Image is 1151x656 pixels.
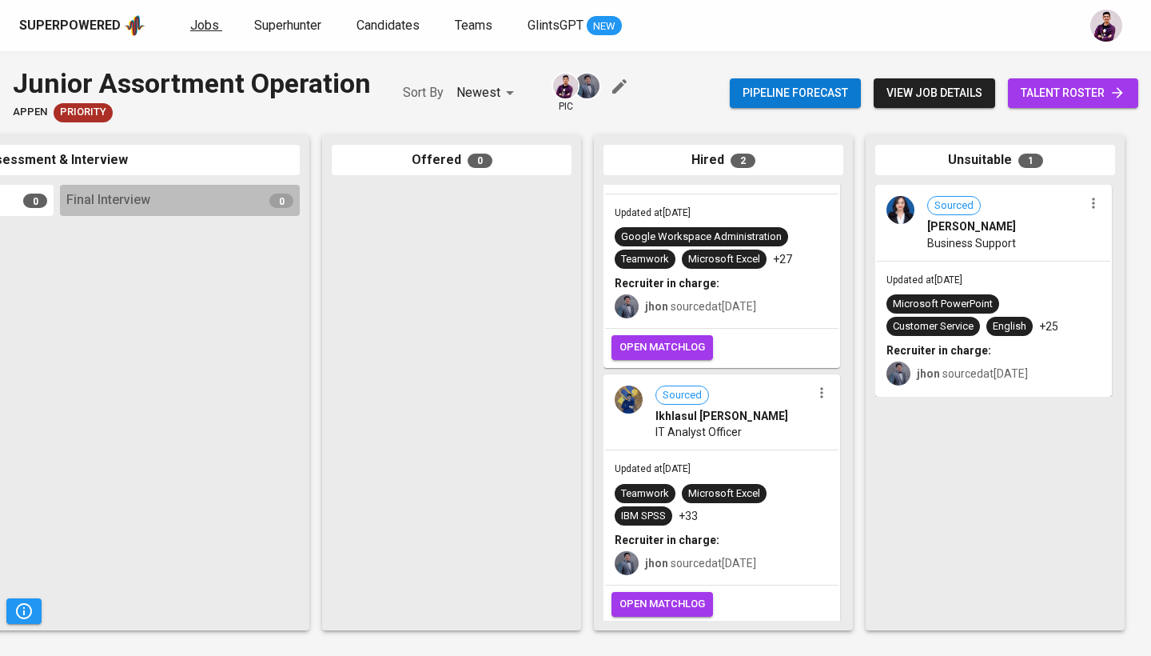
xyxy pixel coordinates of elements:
a: Superpoweredapp logo [19,14,145,38]
img: erwin@glints.com [1090,10,1122,42]
a: Teams [455,16,496,36]
img: jhon@glints.com [615,551,639,575]
img: 3802c7074ec71fc5f6e4823b4e524b46.jpg [886,196,914,224]
a: GlintsGPT NEW [528,16,622,36]
div: Unsuitable [875,145,1115,176]
span: Final Interview [66,191,150,210]
p: Newest [456,83,500,102]
div: English [993,319,1026,334]
span: sourced at [DATE] [645,557,756,570]
button: view job details [874,78,995,108]
span: 2 [731,154,755,168]
div: Microsoft PowerPoint [893,297,993,312]
button: Pipeline forecast [730,78,861,108]
div: IBM SPSS [621,509,666,524]
button: Pipeline Triggers [6,598,42,624]
a: Candidates [356,16,423,36]
div: Customer Service [893,319,974,334]
div: Microsoft Excel [688,486,760,502]
div: Google Workspace Administration [621,230,782,245]
span: view job details [886,83,982,103]
img: jhon@glints.com [615,294,639,318]
b: Recruiter in charge: [615,534,719,546]
span: Sourced [928,198,980,214]
span: Jobs [190,18,219,33]
b: Recruiter in charge: [615,277,719,290]
span: 0 [269,194,293,208]
span: 0 [468,154,492,168]
span: Priority [54,105,113,120]
button: open matchlog [611,592,713,617]
span: Pipeline forecast [743,83,848,103]
p: Sort By [403,83,444,102]
a: talent roster [1008,78,1138,108]
span: Teams [455,18,492,33]
span: Updated at [DATE] [886,274,962,286]
img: app logo [124,14,145,38]
div: Sourced[PERSON_NAME]Business SupportUpdated at[DATE]Microsoft PowerPointCustomer ServiceEnglish+2... [875,185,1112,397]
div: Junior Assortment Operation [13,64,371,103]
div: pic [552,72,579,114]
span: NEW [587,18,622,34]
span: Sourced [656,388,708,403]
span: IT Analyst Officer [655,424,742,440]
img: a0ddfff6939f0fe57e0468c1a39944b6.jpg [615,386,643,414]
b: jhon [917,367,940,380]
span: 0 [23,194,47,208]
button: open matchlog [611,335,713,360]
img: jhon@glints.com [575,74,599,98]
span: sourced at [DATE] [645,300,756,313]
p: +33 [679,508,698,524]
span: 1 [1018,154,1043,168]
div: New Job received from Demand Team [54,103,113,122]
div: Superpowered [19,17,121,35]
span: open matchlog [619,338,705,357]
div: Teamwork [621,486,669,502]
span: Candidates [356,18,420,33]
div: Teamwork [621,252,669,267]
div: Offered [332,145,572,176]
div: Updated at[DATE]Google Workspace AdministrationTeamworkMicrosoft Excel+27Recruiter in charge:jhon... [603,118,840,368]
b: jhon [645,557,668,570]
a: Superhunter [254,16,325,36]
p: +27 [773,251,792,267]
a: Jobs [190,16,222,36]
span: Appen [13,105,47,120]
span: open matchlog [619,595,705,614]
div: Newest [456,78,520,108]
span: Business Support [927,235,1016,251]
span: Updated at [DATE] [615,463,691,474]
img: jhon@glints.com [886,362,910,386]
div: Microsoft Excel [688,252,760,267]
span: sourced at [DATE] [917,367,1028,380]
span: Ikhlasul [PERSON_NAME] [655,408,788,424]
span: GlintsGPT [528,18,583,33]
span: [PERSON_NAME] [927,218,1016,234]
span: Superhunter [254,18,321,33]
div: Hired [603,145,843,176]
img: erwin@glints.com [553,74,578,98]
b: Recruiter in charge: [886,344,991,357]
span: talent roster [1021,83,1125,103]
b: jhon [645,300,668,313]
span: Updated at [DATE] [615,207,691,218]
p: +25 [1039,318,1058,334]
div: SourcedIkhlasul [PERSON_NAME]IT Analyst OfficerUpdated at[DATE]TeamworkMicrosoft ExcelIBM SPSS+33... [603,374,840,625]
